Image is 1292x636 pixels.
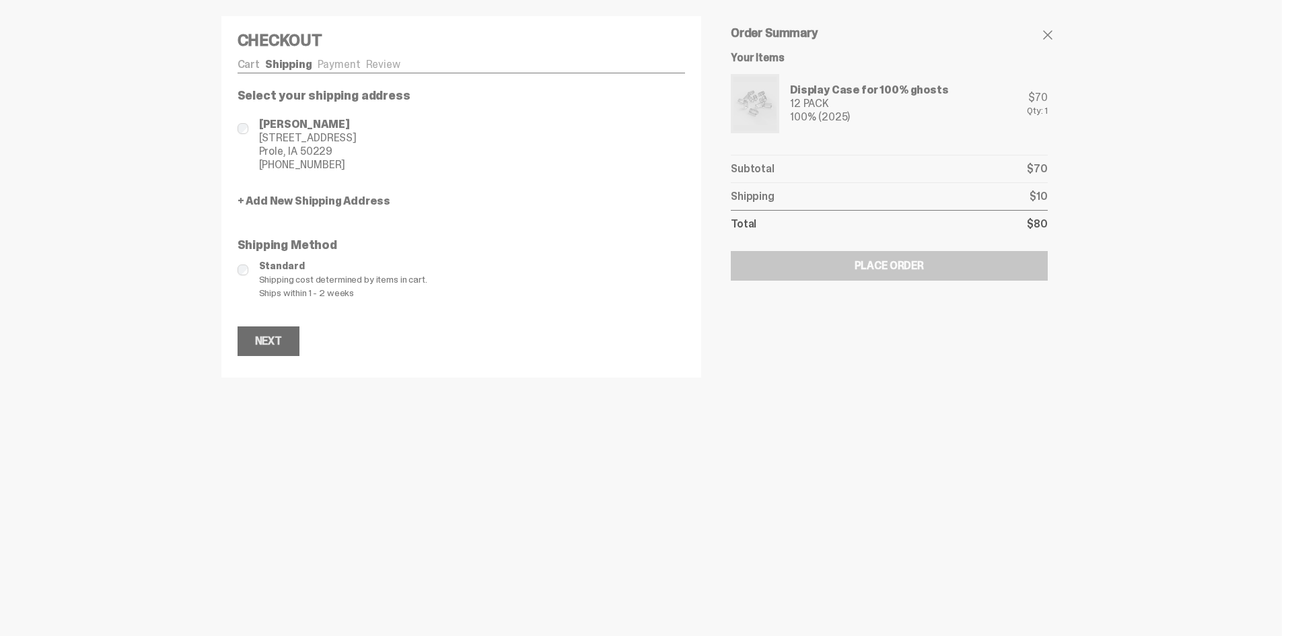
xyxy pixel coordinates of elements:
[259,259,686,273] span: Standard
[1027,92,1047,103] div: $70
[731,251,1047,281] button: Place Order
[259,118,357,131] span: [PERSON_NAME]
[731,27,1047,39] h5: Order Summary
[259,273,686,286] span: Shipping cost determined by items in cart.
[238,326,299,356] button: Next
[259,145,357,158] span: Prole, IA 50229
[238,32,686,48] h4: Checkout
[731,164,775,174] p: Subtotal
[259,131,357,145] span: [STREET_ADDRESS]
[1027,106,1047,115] div: Qty: 1
[238,90,686,102] p: Select your shipping address
[1030,191,1048,202] p: $10
[259,158,357,172] span: [PHONE_NUMBER]
[790,98,949,109] div: 12 PACK
[238,239,686,251] p: Shipping Method
[731,191,775,202] p: Shipping
[731,52,1047,63] h6: Your Items
[259,286,686,299] span: Ships within 1 - 2 weeks
[790,85,949,96] div: Display Case for 100% ghosts
[733,77,777,131] img: display%20cases%2012.png
[731,219,756,229] p: Total
[265,57,312,71] a: Shipping
[238,57,260,71] a: Cart
[1027,219,1048,229] p: $80
[255,336,282,347] div: Next
[855,260,924,271] div: Place Order
[238,196,686,207] a: + Add New Shipping Address
[790,112,949,122] div: 100% (2025)
[1027,164,1048,174] p: $70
